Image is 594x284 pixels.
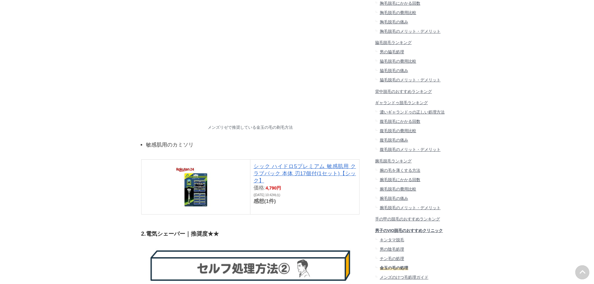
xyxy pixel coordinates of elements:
a: 金玉の毛の処理 [375,263,408,273]
a: 腕毛脱毛にかかる回数 [375,175,453,185]
span: 腹毛脱毛の費用比較 [379,128,416,133]
a: シック ハイドロ5プレミアム 敏感肌用 クラブパック 本体 刃17個付(1セット)【シック】 [254,163,356,184]
span: 背中脱毛のおすすめランキング [375,89,432,94]
a: 腕の毛を薄くする方法 [375,166,453,175]
iframe: 【剃毛動画】Iライン（男性器）の剃毛方法ーメンズリゼ [141,1,360,123]
a: 脇毛脱毛のメリット・デメリット [375,75,453,85]
a: 背中脱毛のおすすめランキング [375,85,453,96]
span: 金玉の毛の処理 [379,266,408,270]
span: 腕の毛を薄くする方法 [379,168,420,173]
span: 腹毛脱毛の痛み [379,138,408,142]
span: ｜推奨度★★ [141,231,219,237]
span: 脇毛脱毛ランキング [375,40,412,45]
span: 胸毛脱毛の費用比較 [379,10,416,15]
a: 胸毛脱毛の費用比較 [375,8,453,17]
span: ギャランドゥ脱毛ランキング [375,100,428,105]
a: 脇毛脱毛ランキング [375,36,453,48]
a: チン毛の処理 [375,254,453,263]
a: 男の脇毛処理 [375,47,453,57]
span: 腹毛脱毛のメリット・デメリット [379,147,440,152]
span: 腹毛脱毛にかかる回数 [379,119,420,124]
a: 濃いギャランドゥの正しい処理方法 [375,108,453,117]
span: 男子のVIO脱毛のおすすめクリニック [375,228,443,233]
span: 胸毛脱毛にかかる回数 [379,1,420,6]
img: PAGE UP [575,265,589,279]
span: 脇毛脱毛の費用比較 [379,59,416,64]
a: 腹毛脱毛にかかる回数 [375,117,453,126]
a: 男子のVIO脱毛のおすすめクリニック [375,224,453,235]
span: 男の脇毛処理 [379,50,404,54]
a: ギャランドゥ脱毛ランキング [375,96,453,108]
strong: 2.電気シェーバー [141,231,185,237]
span: 4,790円 [266,185,281,190]
span: 腕毛脱毛にかかる回数 [379,177,420,182]
span: 手の甲の脱毛のおすすめランキング [375,217,440,221]
a: 男の陰毛処理 [375,245,453,254]
figcaption: メンズリゼで推奨している金玉の毛の剃毛方法 [141,125,360,130]
li: 敏感肌用のカミソリ [146,141,360,148]
p: 価格: [254,184,356,205]
a: 胸毛脱毛の痛み [375,17,453,27]
a: 腕毛脱毛のメリット・デメリット [375,203,453,213]
span: ([DATE] 10:42時点) [254,193,280,197]
span: 胸毛脱毛の痛み [379,20,408,24]
span: 腕毛脱毛の痛み [379,196,408,201]
span: キンタマ脱毛 [379,238,404,242]
a: 胸毛脱毛のメリット・デメリット [375,27,453,36]
a: 脇毛脱毛の費用比較 [375,57,453,66]
a: 手の甲の脱毛のおすすめランキング [375,213,453,224]
a: 腹毛脱毛の痛み [375,136,453,145]
a: メンズのけつ毛処理ガイド [375,273,453,282]
a: 腹毛脱毛の費用比較 [375,126,453,136]
span: 腕毛脱毛ランキング [375,159,412,163]
span: チン毛の処理 [379,256,404,261]
span: 胸毛脱毛のメリット・デメリット [379,29,440,34]
a: 脇毛脱毛の痛み [375,66,453,75]
span: 脇毛脱毛のメリット・デメリット [379,78,440,82]
span: 腕毛脱毛のメリット・デメリット [379,205,440,210]
span: 濃いギャランドゥの正しい処理方法 [379,110,444,114]
a: 腹毛脱毛のメリット・デメリット [375,145,453,154]
a: 腕毛脱毛の痛み [375,194,453,203]
span: 脇毛脱毛の痛み [379,68,408,73]
span: メンズのけつ毛処理ガイド [379,275,428,280]
a: 腕毛脱毛の費用比較 [375,185,453,194]
span: 感想(1件) [254,198,276,204]
span: 男の陰毛処理 [379,247,404,252]
a: キンタマ脱毛 [375,235,453,245]
span: 腕毛脱毛の費用比較 [379,187,416,191]
a: 腕毛脱毛ランキング [375,154,453,166]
